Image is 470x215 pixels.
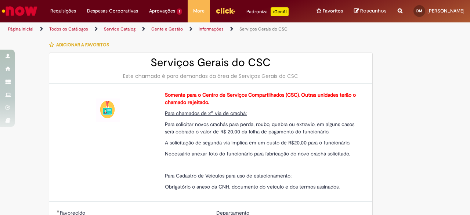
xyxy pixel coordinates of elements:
span: 1 [177,8,182,15]
a: Todos os Catálogos [49,26,88,32]
p: A solicitação de segunda via implica em um custo de R$20,00 para o funcionário. [165,139,359,146]
div: Padroniza [246,7,289,16]
span: Favoritos [323,7,343,15]
span: Para chamados de 2ª via de crachá: [165,110,247,117]
span: Adicionar a Favoritos [56,42,109,48]
div: Este chamado é para demandas da área de Serviços Gerais do CSC [57,72,365,80]
span: Rascunhos [360,7,387,14]
span: Despesas Corporativas [87,7,138,15]
a: Página inicial [8,26,33,32]
p: Necessário anexar foto do funcionário para fabricação do novo crachá solicitado. [165,150,359,157]
img: ServiceNow [1,4,39,18]
span: DM [416,8,422,13]
strong: Somente para o Centro de Serviços Compartilhados (CSC). Outras unidades terão o chamado rejeitado. [165,92,356,105]
span: Obrigatório Preenchido [57,210,60,213]
img: Serviços Gerais do CSC [96,98,120,122]
span: More [193,7,205,15]
span: Para Cadastro de Veículos para uso de estacionamento: [165,172,292,179]
img: click_logo_yellow_360x200.png [216,5,235,16]
h2: Serviços Gerais do CSC [57,57,365,69]
p: Obrigatório o anexo da CNH, documento do veículo e dos termos assinados. [165,183,359,190]
p: +GenAi [271,7,289,16]
span: Requisições [50,7,76,15]
a: Informações [199,26,224,32]
a: Service Catalog [104,26,135,32]
span: [PERSON_NAME] [427,8,464,14]
a: Rascunhos [354,8,387,15]
a: Gente e Gestão [151,26,183,32]
a: Serviços Gerais do CSC [239,26,288,32]
span: Aprovações [149,7,175,15]
button: Adicionar a Favoritos [49,37,113,53]
p: Para solicitar novos crachás para perda, roubo, quebra ou extravio, em alguns casos será cobrado ... [165,121,359,135]
ul: Trilhas de página [6,22,308,36]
